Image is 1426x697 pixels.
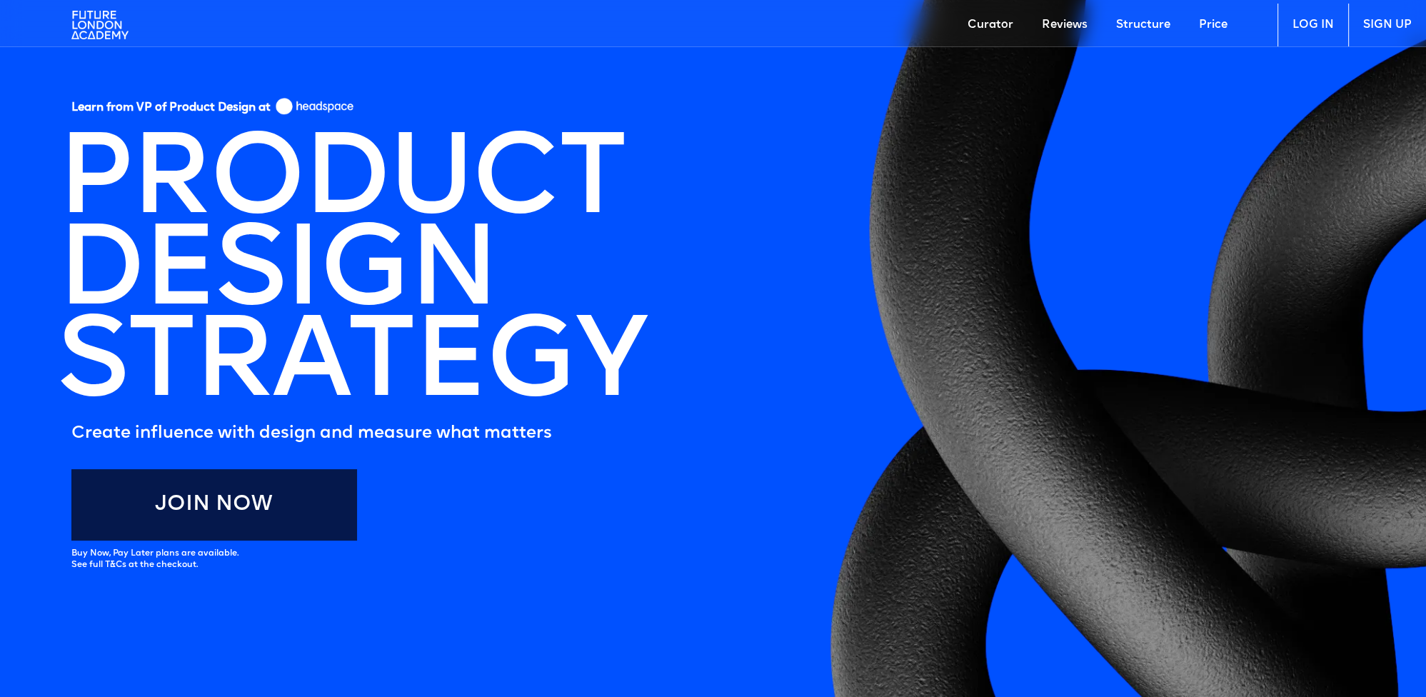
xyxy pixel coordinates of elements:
a: Structure [1102,4,1185,46]
h5: Learn from VP of Product Design at [71,101,271,120]
a: Reviews [1028,4,1102,46]
a: Price [1185,4,1242,46]
a: Curator [953,4,1028,46]
h1: PRODUCT DESIGN STRATEGY [57,138,646,412]
div: Buy Now, Pay Later plans are available. See full T&Cs at the checkout. [71,548,238,572]
a: LOG IN [1277,4,1348,46]
a: Join Now [71,469,357,541]
h5: Create influence with design and measure what matters [71,419,646,448]
a: SIGN UP [1348,4,1426,46]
